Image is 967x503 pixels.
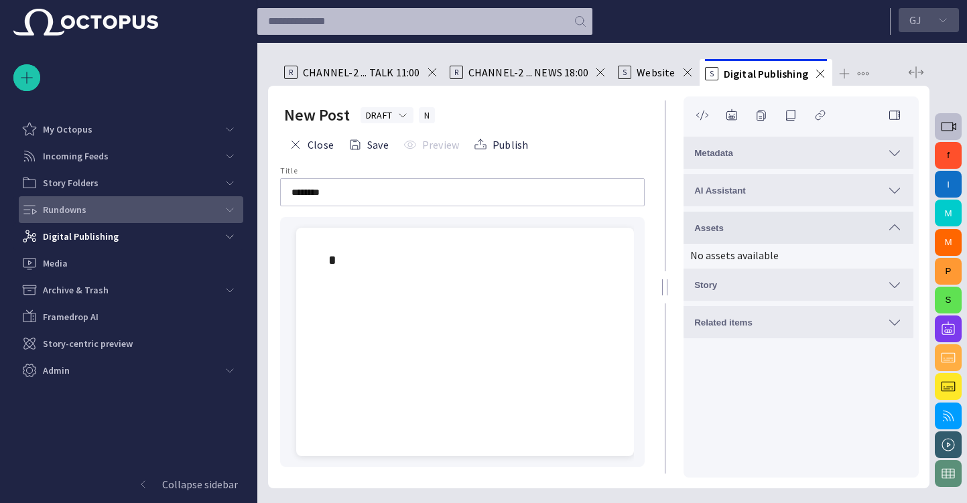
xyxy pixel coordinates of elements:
div: Media [13,250,243,277]
button: f [935,142,962,169]
p: Admin [43,364,70,377]
div: RCHANNEL-2 ... TALK 11:00 [279,59,444,86]
button: M [935,200,962,226]
span: Digital Publishing [724,67,808,80]
div: SDigital Publishing [700,59,832,86]
p: Archive & Trash [43,283,109,297]
button: Publish [469,133,533,157]
p: My Octopus [43,123,92,136]
span: Assets [694,223,724,233]
button: Save [344,133,393,157]
p: S [618,66,631,79]
button: DRAFT [361,107,413,123]
span: Metadata [694,148,733,158]
p: Collapse sidebar [162,476,238,492]
span: Related items [694,317,753,328]
button: GJ [899,8,959,32]
p: Story-centric preview [43,337,133,350]
span: DRAFT [366,109,392,122]
p: S [705,67,718,80]
ul: main menu [13,116,243,384]
button: Metadata [684,137,913,169]
h2: New Post [284,104,350,126]
button: Close [284,133,338,157]
span: Website [637,66,675,79]
p: G J [909,12,921,28]
span: CHANNEL-2 ... NEWS 18:00 [468,66,589,79]
button: Related items [684,306,913,338]
button: I [935,171,962,198]
p: Digital Publishing [43,230,119,243]
span: AI Assistant [694,186,746,196]
div: Framedrop AI [13,303,243,330]
div: RCHANNEL-2 ... NEWS 18:00 [444,59,613,86]
p: Media [43,257,68,270]
p: No assets available [684,244,913,263]
button: Story [684,269,913,301]
button: Assets [684,212,913,244]
button: M [935,229,962,256]
span: CHANNEL-2 ... TALK 11:00 [303,66,420,79]
button: Collapse sidebar [13,471,243,498]
button: AI Assistant [684,174,913,206]
p: R [284,66,298,79]
img: Octopus News Room [13,9,158,35]
span: N [424,109,430,122]
p: R [450,66,463,79]
p: Story Folders [43,176,99,190]
div: SWebsite [613,59,699,86]
p: Incoming Feeds [43,149,109,163]
button: S [935,287,962,313]
span: Story [694,280,717,290]
label: Title [280,165,298,177]
p: Rundowns [43,203,86,216]
p: Framedrop AI [43,310,99,324]
button: P [935,258,962,285]
div: Story-centric preview [13,330,243,357]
